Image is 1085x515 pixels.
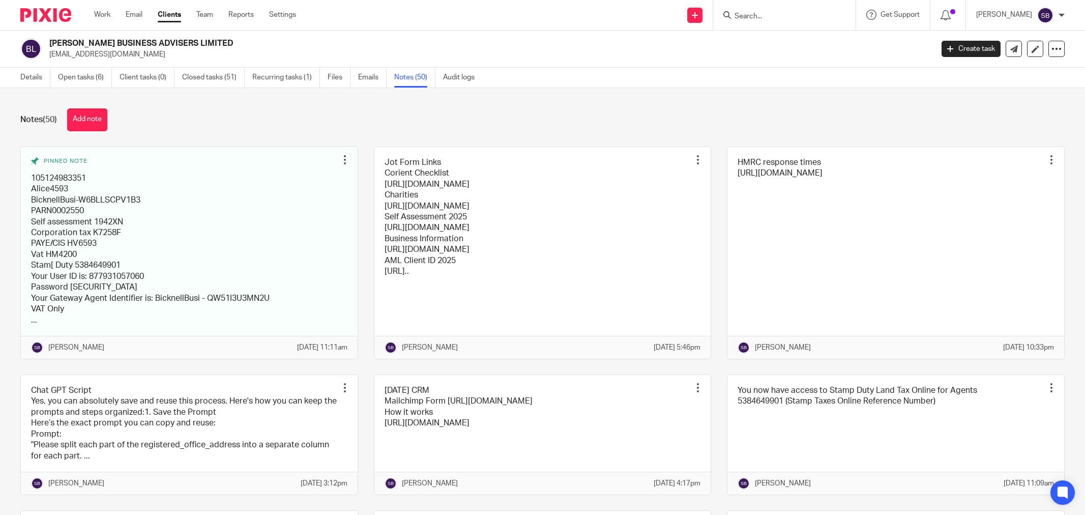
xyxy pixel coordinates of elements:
a: Email [126,10,142,20]
a: Files [328,68,350,88]
p: [DATE] 11:09am [1004,478,1054,489]
a: Client tasks (0) [120,68,174,88]
a: Create task [942,41,1001,57]
a: Team [196,10,213,20]
p: [EMAIL_ADDRESS][DOMAIN_NAME] [49,49,926,60]
h2: [PERSON_NAME] BUSINESS ADVISERS LIMITED [49,38,751,49]
a: Audit logs [443,68,482,88]
a: Emails [358,68,387,88]
p: [DATE] 4:17pm [654,478,700,489]
p: [DATE] 10:33pm [1003,342,1054,353]
a: Notes (50) [394,68,435,88]
a: Open tasks (6) [58,68,112,88]
p: [PERSON_NAME] [48,342,104,353]
img: svg%3E [1037,7,1053,23]
p: [DATE] 11:11am [297,342,347,353]
img: svg%3E [31,477,43,490]
input: Search [734,12,825,21]
a: Settings [269,10,296,20]
img: svg%3E [738,477,750,490]
a: Work [94,10,110,20]
a: Reports [228,10,254,20]
p: [PERSON_NAME] [755,478,811,489]
p: [PERSON_NAME] [402,478,458,489]
img: svg%3E [385,477,397,490]
span: (50) [43,116,57,124]
button: Add note [67,108,107,131]
a: Clients [158,10,181,20]
div: Pinned note [31,157,337,165]
a: Recurring tasks (1) [252,68,320,88]
img: svg%3E [20,38,42,60]
p: [PERSON_NAME] [976,10,1032,20]
a: Details [20,68,50,88]
p: [PERSON_NAME] [48,478,104,489]
p: [PERSON_NAME] [402,342,458,353]
img: svg%3E [31,341,43,354]
p: [PERSON_NAME] [755,342,811,353]
p: [DATE] 5:46pm [654,342,700,353]
p: [DATE] 3:12pm [301,478,347,489]
a: Closed tasks (51) [182,68,245,88]
img: Pixie [20,8,71,22]
img: svg%3E [385,341,397,354]
span: Get Support [881,11,920,18]
h1: Notes [20,115,57,125]
img: svg%3E [738,341,750,354]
